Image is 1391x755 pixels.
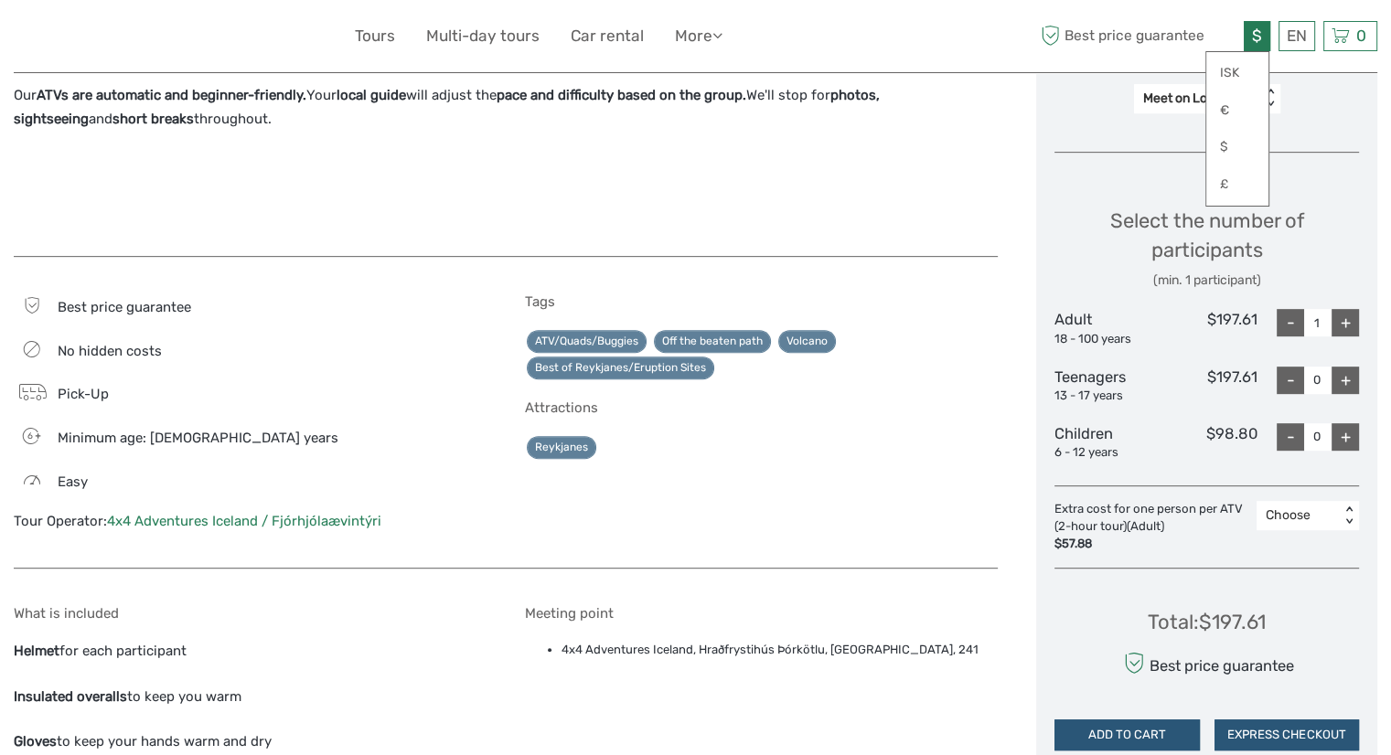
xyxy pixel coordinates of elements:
a: € [1206,94,1268,127]
div: Choose [1266,506,1331,525]
a: Volcano [778,330,836,353]
a: ATV/Quads/Buggies [527,330,647,353]
span: Minimum age: [DEMOGRAPHIC_DATA] years [58,430,338,446]
div: 6 - 12 years [1054,444,1156,462]
div: Select the number of participants [1054,207,1359,290]
span: 6 [16,430,43,442]
div: - [1277,367,1304,394]
p: for each participant [14,640,487,664]
button: ADD TO CART [1054,719,1199,750]
span: Pick-Up [58,386,109,402]
button: Open LiveChat chat widget [210,28,232,50]
div: (min. 1 participant) [1054,271,1359,290]
strong: Insulated overalls [14,688,127,705]
span: Best price guarantee [58,299,191,315]
a: £ [1206,168,1268,201]
a: ISK [1206,57,1268,90]
div: - [1277,423,1304,451]
span: No hidden costs [58,343,162,359]
a: $ [1206,131,1268,164]
div: Best price guarantee [1119,647,1294,679]
div: Extra cost for one person per ATV (2-hour tour) (Adult) [1054,501,1257,553]
a: More [675,23,722,49]
h5: Meeting point [525,605,998,622]
div: $98.80 [1156,423,1257,462]
div: Total : $197.61 [1148,608,1266,636]
li: 4x4 Adventures Iceland, Hraðfrystihús Þórkötlu, [GEOGRAPHIC_DATA], 241 [562,640,998,660]
strong: Helmet [14,643,59,659]
div: Teenagers [1054,367,1156,405]
div: 13 - 17 years [1054,388,1156,405]
a: Off the beaten path [654,330,771,353]
strong: photos, sightseeing [14,87,880,127]
div: + [1332,367,1359,394]
div: Adult [1054,309,1156,347]
div: < > [1263,89,1279,108]
h5: Attractions [525,399,998,416]
strong: pace and difficulty based on the group. [497,87,746,103]
div: Children [1054,423,1156,462]
strong: Gloves [14,733,57,750]
a: Tours [355,23,395,49]
strong: local guide [337,87,406,103]
img: 632-1a1f61c2-ab70-46c5-a88f-57c82c74ba0d_logo_small.jpg [14,14,107,58]
p: to keep you warm [14,686,487,709]
div: - [1277,309,1304,336]
div: $197.61 [1156,367,1257,405]
p: to keep your hands warm and dry [14,730,487,754]
button: EXPRESS CHECKOUT [1214,719,1359,750]
div: < > [1342,506,1357,526]
h5: Tags [525,293,998,310]
div: Meet on Location [1143,90,1252,108]
h5: What is included [14,605,487,622]
div: + [1332,309,1359,336]
span: Easy [58,473,88,490]
div: 18 - 100 years [1054,331,1156,348]
div: $57.88 [1054,536,1247,553]
div: Tour Operator: [14,512,487,531]
div: + [1332,423,1359,451]
a: Multi-day tours [426,23,540,49]
a: 4x4 Adventures Iceland / Fjórhjólaævintýri [107,513,381,529]
div: EN [1279,21,1315,51]
a: Best of Reykjanes/Eruption Sites [527,356,714,379]
p: We're away right now. Please check back later! [26,32,207,47]
strong: short breaks [112,111,194,127]
a: Car rental [571,23,644,49]
span: $ [1252,27,1262,45]
div: $197.61 [1156,309,1257,347]
a: Reykjanes [527,436,596,459]
span: Best price guarantee [1036,21,1239,51]
p: Our Your will adjust the We'll stop for and throughout. [14,84,998,131]
span: 0 [1354,27,1369,45]
strong: ATVs are automatic and beginner-friendly. [37,87,306,103]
